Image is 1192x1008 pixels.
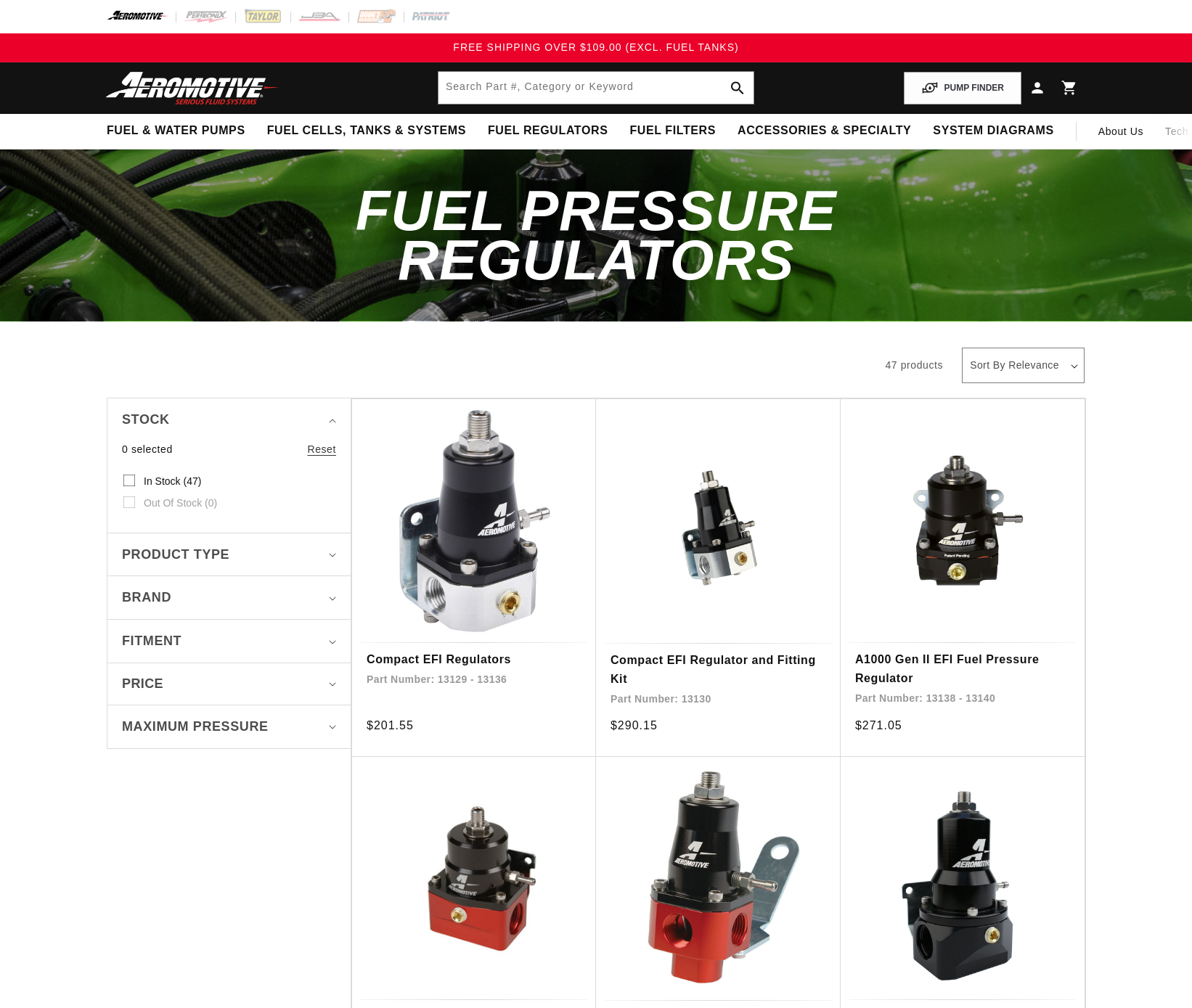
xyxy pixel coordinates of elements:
img: Aeromotive [102,71,283,105]
summary: Price [122,663,336,705]
span: Fuel Cells, Tanks & Systems [267,123,466,139]
span: Fuel Filters [629,123,716,139]
span: 47 products [885,359,943,371]
input: Search by Part Number, Category or Keyword [438,72,754,104]
a: Compact EFI Regulator and Fitting Kit [611,651,826,688]
button: PUMP FINDER [904,72,1021,105]
button: search button [722,72,754,104]
a: A1000 Gen II EFI Fuel Pressure Regulator [855,650,1070,687]
summary: System Diagrams [922,114,1064,148]
summary: Brand (0 selected) [122,576,336,619]
a: Reset [307,441,336,457]
span: Fuel & Water Pumps [107,123,245,139]
summary: Stock (0 selected) [122,398,336,441]
summary: Accessories & Specialty [727,114,922,148]
span: Fitment [122,631,181,652]
summary: Fitment (0 selected) [122,620,336,663]
summary: Maximum Pressure (0 selected) [122,705,336,748]
a: About Us [1087,114,1154,149]
span: Product type [122,544,229,565]
span: Out of stock (0) [144,496,217,509]
summary: Fuel Regulators [477,114,619,148]
summary: Fuel Filters [619,114,727,148]
summary: Fuel Cells, Tanks & Systems [256,114,477,148]
span: Accessories & Specialty [738,123,911,139]
span: Price [122,674,163,694]
span: Fuel Regulators [488,123,608,139]
span: Fuel Pressure Regulators [356,179,836,292]
summary: Fuel & Water Pumps [96,114,256,148]
span: Brand [122,587,171,608]
summary: Product type (0 selected) [122,533,336,576]
span: FREE SHIPPING OVER $109.00 (EXCL. FUEL TANKS) [453,41,738,53]
span: About Us [1098,126,1143,137]
span: Stock [122,409,170,430]
a: Compact EFI Regulators [367,650,581,669]
span: 0 selected [122,441,173,457]
span: Maximum Pressure [122,716,269,737]
span: System Diagrams [933,123,1053,139]
span: In stock (47) [144,475,201,488]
